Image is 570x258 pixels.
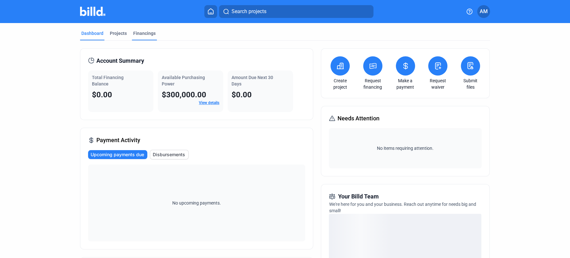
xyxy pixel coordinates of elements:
div: Projects [110,30,127,36]
span: No items requiring attention. [331,145,479,151]
span: No upcoming payments. [168,200,225,206]
a: Make a payment [394,77,417,90]
a: View details [199,101,219,105]
div: Financings [133,30,156,36]
span: Search projects [231,8,266,15]
span: Account Summary [96,56,144,65]
div: Dashboard [81,30,103,36]
span: Amount Due Next 30 Days [232,75,273,86]
span: AM [480,8,488,15]
span: Needs Attention [337,114,379,123]
a: Request financing [362,77,384,90]
span: We're here for you and your business. Reach out anytime for needs big and small! [329,202,476,213]
span: $0.00 [92,90,112,99]
span: Payment Activity [96,136,140,145]
a: Create project [329,77,351,90]
span: Total Financing Balance [92,75,124,86]
span: $300,000.00 [162,90,206,99]
a: Request waiver [427,77,449,90]
span: $0.00 [232,90,252,99]
span: Disbursements [153,151,185,158]
span: Your Billd Team [338,192,379,201]
img: Billd Company Logo [80,7,105,16]
span: Available Purchasing Power [162,75,205,86]
span: Upcoming payments due [91,151,144,158]
a: Submit files [459,77,482,90]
